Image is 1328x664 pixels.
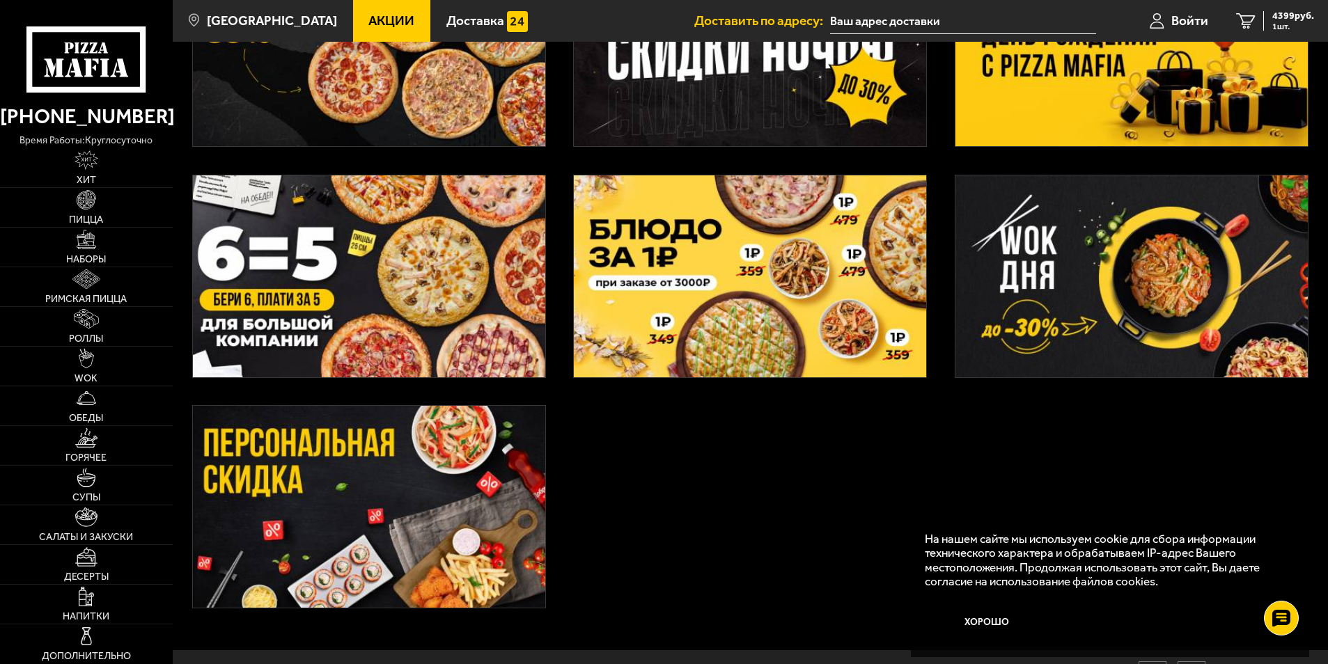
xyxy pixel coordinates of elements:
span: Напитки [63,612,109,622]
span: Римская пицца [45,294,127,304]
span: Акции [368,14,414,27]
span: Супы [72,493,100,503]
span: Хит [77,175,96,185]
span: Десерты [64,572,109,582]
span: Пицца [69,215,103,225]
span: [GEOGRAPHIC_DATA] [207,14,337,27]
img: 15daf4d41897b9f0e9f617042186c801.svg [507,11,528,32]
span: 4399 руб. [1272,11,1314,21]
button: Хорошо [925,602,1049,644]
span: Наборы [66,255,106,264]
span: Доставка [446,14,504,27]
span: Дополнительно [42,651,131,661]
span: Войти [1171,14,1208,27]
input: Ваш адрес доставки [830,8,1095,34]
span: Роллы [69,334,103,344]
span: 1 шт. [1272,22,1314,31]
span: Доставить по адресу: [694,14,830,27]
span: Салаты и закуски [39,532,133,542]
span: WOK [75,374,97,384]
span: Обеды [69,413,103,423]
p: На нашем сайте мы используем cookie для сбора информации технического характера и обрабатываем IP... [925,532,1287,589]
span: Горячее [65,453,107,463]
